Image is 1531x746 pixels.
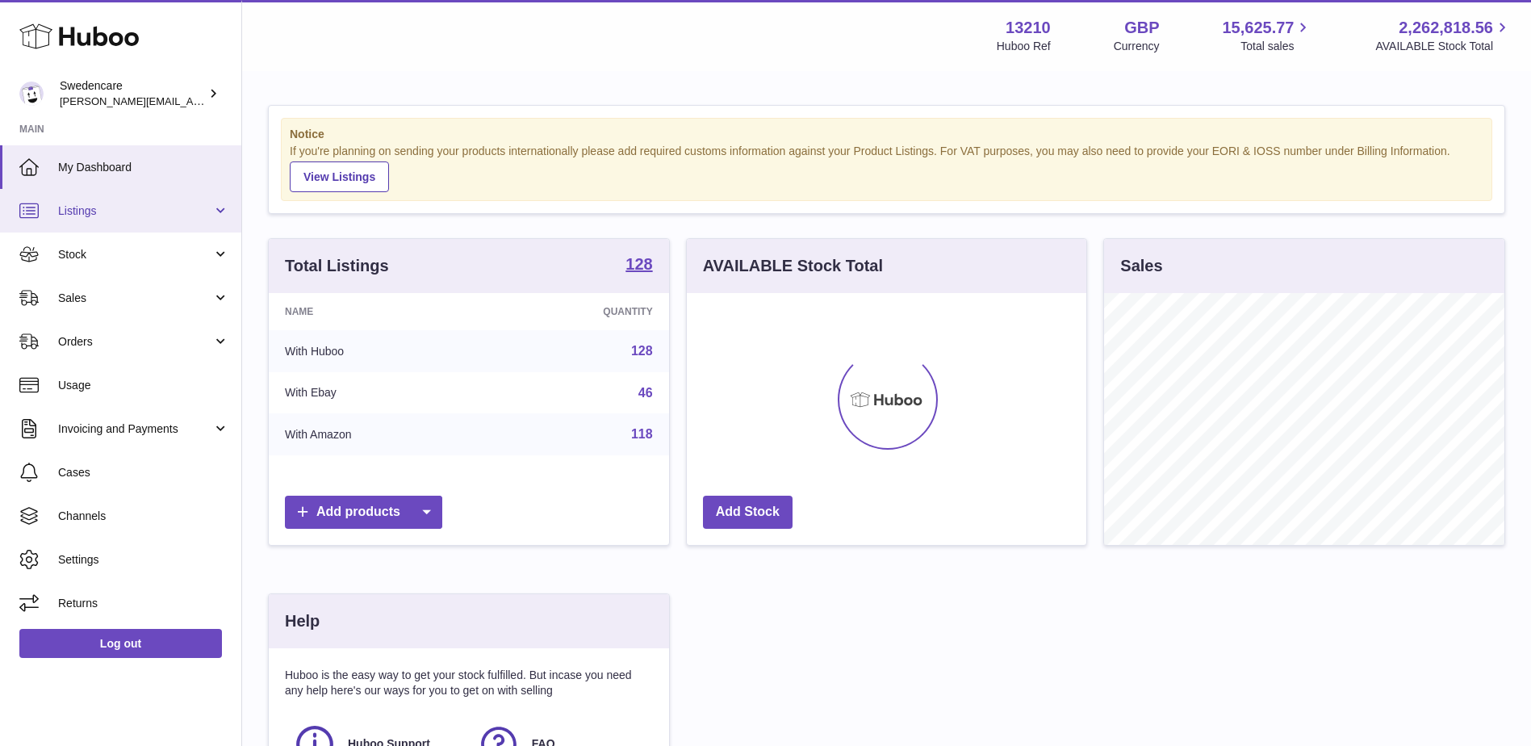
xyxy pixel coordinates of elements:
span: Orders [58,334,212,350]
h3: Total Listings [285,255,389,277]
a: Add Stock [703,496,793,529]
a: 2,262,818.56 AVAILABLE Stock Total [1375,17,1512,54]
a: 118 [631,427,653,441]
a: Add products [285,496,442,529]
h3: Sales [1120,255,1162,277]
span: 15,625.77 [1222,17,1294,39]
strong: GBP [1124,17,1159,39]
div: Currency [1114,39,1160,54]
span: 2,262,818.56 [1399,17,1493,39]
th: Name [269,293,487,330]
span: Invoicing and Payments [58,421,212,437]
a: 15,625.77 Total sales [1222,17,1312,54]
span: Sales [58,291,212,306]
span: AVAILABLE Stock Total [1375,39,1512,54]
span: Usage [58,378,229,393]
a: 128 [631,344,653,358]
a: 46 [638,386,653,400]
strong: 13210 [1006,17,1051,39]
a: 128 [625,256,652,275]
strong: Notice [290,127,1483,142]
span: Cases [58,465,229,480]
h3: Help [285,610,320,632]
td: With Ebay [269,372,487,414]
td: With Amazon [269,413,487,455]
div: If you're planning on sending your products internationally please add required customs informati... [290,144,1483,192]
span: Channels [58,509,229,524]
span: Returns [58,596,229,611]
a: Log out [19,629,222,658]
span: Total sales [1240,39,1312,54]
td: With Huboo [269,330,487,372]
th: Quantity [487,293,668,330]
span: Stock [58,247,212,262]
span: Listings [58,203,212,219]
img: simon.shaw@swedencare.co.uk [19,82,44,106]
div: Huboo Ref [997,39,1051,54]
div: Swedencare [60,78,205,109]
span: Settings [58,552,229,568]
a: View Listings [290,161,389,192]
span: [PERSON_NAME][EMAIL_ADDRESS][PERSON_NAME][DOMAIN_NAME] [60,94,410,107]
p: Huboo is the easy way to get your stock fulfilled. But incase you need any help here's our ways f... [285,668,653,698]
h3: AVAILABLE Stock Total [703,255,883,277]
span: My Dashboard [58,160,229,175]
strong: 128 [625,256,652,272]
